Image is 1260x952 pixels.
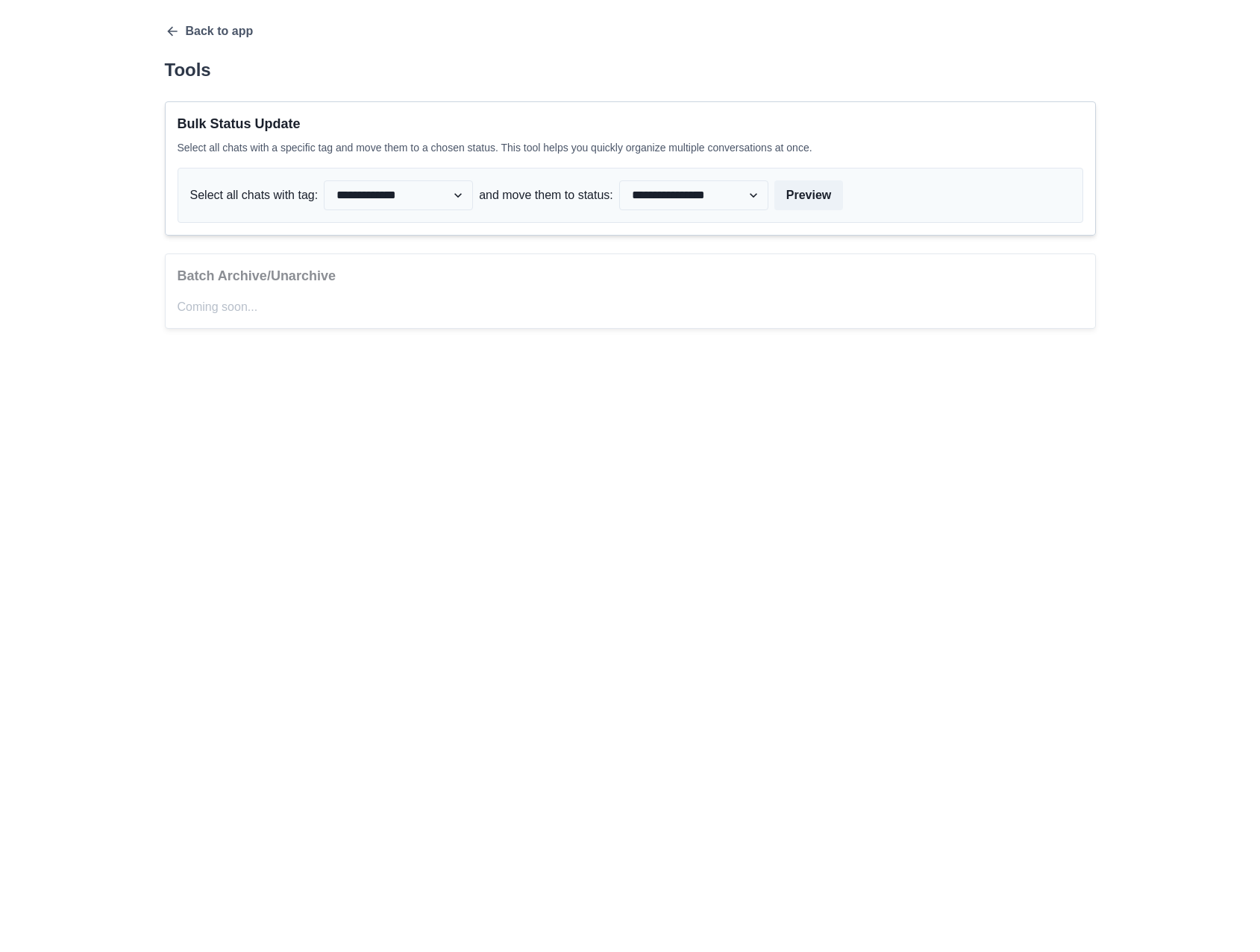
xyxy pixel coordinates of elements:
[479,186,613,204] p: and move them to status:
[774,180,843,210] button: Preview
[165,57,1096,83] p: Tools
[165,24,254,39] button: Back to app
[190,186,319,204] p: Select all chats with tag:
[178,298,1083,316] p: Coming soon...
[178,114,1083,134] p: Bulk Status Update
[178,266,1083,286] p: Batch Archive/Unarchive
[178,140,1083,156] p: Select all chats with a specific tag and move them to a chosen status. This tool helps you quickl...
